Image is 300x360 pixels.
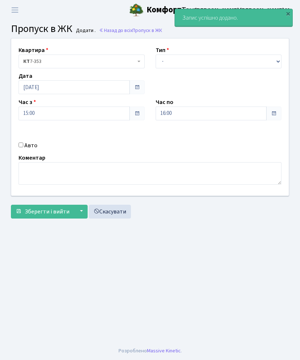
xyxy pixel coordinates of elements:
span: Таун [147,4,198,16]
a: Назад до всіхПропуск в ЖК [99,27,162,34]
button: Зберегти і вийти [11,205,74,219]
label: Квартира [19,46,48,55]
label: Час з [19,98,36,107]
b: КТ [23,58,30,65]
span: <b>КТ</b>&nbsp;&nbsp;&nbsp;&nbsp;7-353 [19,55,145,68]
label: Коментар [19,153,45,162]
div: Розроблено . [119,347,182,355]
div: × [284,10,292,17]
label: Авто [24,141,37,150]
label: Тип [156,46,169,55]
span: Пропуск в ЖК [11,21,72,36]
b: [PERSON_NAME] [PERSON_NAME] М. [195,6,291,14]
a: Скасувати [89,205,131,219]
span: <b>КТ</b>&nbsp;&nbsp;&nbsp;&nbsp;7-353 [23,58,136,65]
button: Переключити навігацію [6,4,24,16]
img: logo.png [129,3,144,17]
b: Комфорт [147,4,181,16]
a: [PERSON_NAME] [PERSON_NAME] М. [195,6,291,15]
span: Пропуск в ЖК [132,27,162,34]
a: Massive Kinetic [147,347,181,355]
span: Зберегти і вийти [25,208,69,216]
small: Додати . [75,28,96,34]
label: Час по [156,98,173,107]
div: Запис успішно додано. [175,9,292,27]
label: Дата [19,72,32,80]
